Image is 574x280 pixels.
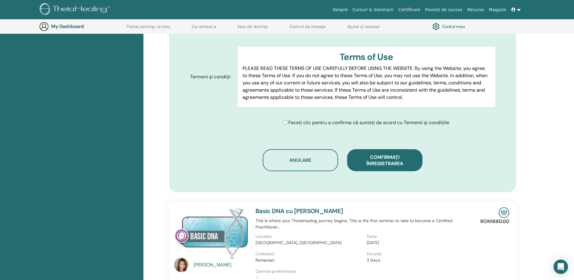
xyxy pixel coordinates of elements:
[347,24,379,34] a: Ajutor și resurse
[396,4,423,15] a: Certificare
[289,24,326,34] a: Centrul de mesaje
[367,251,474,257] p: Durată:
[174,258,189,272] img: default.jpg
[256,240,363,246] p: [GEOGRAPHIC_DATA], [GEOGRAPHIC_DATA]
[243,65,490,101] p: PLEASE READ THESE TERMS OF USE CAREFULLY BEFORE USING THE WEBSITE. By using the Website, you agre...
[350,4,396,15] a: Cursuri & Seminarii
[465,4,487,15] a: Resurse
[367,257,474,263] p: 3 Days
[347,149,422,171] button: Confirmați înregistrarea
[367,240,474,246] p: [DATE]
[288,119,449,126] span: Faceți clic pentru a confirma că sunteți de acord cu Termenii și condițiile
[126,24,170,34] a: ThetaLearning-ul meu
[186,71,238,83] label: Termeni și condiții
[289,157,311,163] span: Anulare
[432,21,440,32] img: cog.svg
[256,233,363,240] p: Locație:
[256,207,343,215] a: Basic DNA cu [PERSON_NAME]
[40,3,112,17] img: logo.png
[330,4,350,15] a: Despre
[480,218,509,225] p: RON1680.00
[499,207,509,218] img: In-Person Seminar
[432,21,465,32] a: Contul meu
[39,22,49,31] img: generic-user-icon.jpg
[51,24,111,29] h3: My Dashboard
[256,251,363,257] p: Limba(e):
[554,260,568,274] div: Open Intercom Messenger
[366,154,403,167] span: Confirmați înregistrarea
[486,4,509,15] a: Magazin
[256,268,478,275] p: Cerințe preliminare:
[263,149,338,171] button: Anulare
[423,4,465,15] a: Povesti de succes
[256,257,363,263] p: Romanian
[192,24,216,34] a: Ca urmare a
[174,207,248,260] img: Basic DNA
[237,24,268,34] a: lista de dorințe
[367,233,474,240] p: Data:
[194,261,249,269] a: [PERSON_NAME]
[243,106,490,193] p: Lor IpsumDolorsi.ame Cons adipisci elits do eiusm tem incid, utl etdol, magnaali eni adminimve qu...
[243,52,490,62] h3: Terms of Use
[256,218,478,230] p: This is where your ThetaHealing journey begins. This is the first seminar to take to become a Cer...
